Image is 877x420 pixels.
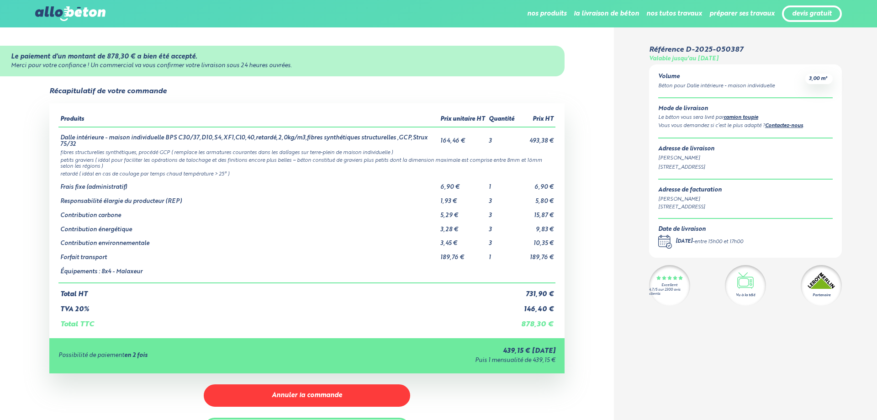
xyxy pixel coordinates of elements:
[518,298,556,314] td: 146,40 €
[58,219,439,234] td: Contribution énergétique
[736,292,755,298] div: Vu à la télé
[320,347,556,355] div: 439,15 € [DATE]
[518,191,556,205] td: 5,80 €
[438,219,487,234] td: 3,28 €
[792,10,832,18] a: devis gratuit
[438,247,487,261] td: 189,76 €
[487,233,518,247] td: 3
[518,177,556,191] td: 6,90 €
[438,191,487,205] td: 1,93 €
[658,122,833,130] div: Vous vous demandez si c’est le plus adapté ? .
[796,384,867,410] iframe: Help widget launcher
[765,123,803,128] a: Contactez-nous
[518,247,556,261] td: 189,76 €
[58,112,439,127] th: Produits
[438,127,487,148] td: 164,46 €
[49,87,167,96] div: Récapitulatif de votre commande
[518,112,556,127] th: Prix HT
[809,75,827,82] span: 3,00 m³
[35,6,106,21] img: allobéton
[58,233,439,247] td: Contribution environnementale
[438,205,487,219] td: 5,29 €
[11,53,197,60] strong: Le paiement d'un montant de 878,30 € a bien été accepté.
[438,177,487,191] td: 6,90 €
[58,247,439,261] td: Forfait transport
[124,352,148,358] strong: en 2 fois
[487,191,518,205] td: 3
[813,292,830,298] div: Partenaire
[438,112,487,127] th: Prix unitaire HT
[518,205,556,219] td: 15,87 €
[58,205,439,219] td: Contribution carbone
[709,3,775,25] li: préparer ses travaux
[518,219,556,234] td: 9,83 €
[658,106,833,112] div: Mode de livraison
[649,56,719,63] div: Valable jusqu'au [DATE]
[58,298,518,314] td: TVA 20%
[320,357,556,364] div: Puis 1 mensualité de 439,15 €
[527,3,566,25] li: nos produits
[518,283,556,298] td: 731,90 €
[487,127,518,148] td: 3
[204,384,410,407] button: Annuler la commande
[574,3,639,25] li: la livraison de béton
[724,115,758,120] a: camion toupie
[658,164,833,171] div: [STREET_ADDRESS]
[658,114,833,122] div: Le béton vous sera livré par
[658,203,722,211] div: [STREET_ADDRESS]
[58,261,439,283] td: Équipements : 8x4 - Malaxeur
[518,127,556,148] td: 493,38 €
[694,238,743,246] div: entre 15h00 et 17h00
[487,177,518,191] td: 1
[676,238,692,246] div: [DATE]
[58,191,439,205] td: Responsabilité élargie du producteur (REP)
[518,233,556,247] td: 10,35 €
[487,205,518,219] td: 3
[11,63,554,69] div: Merci pour votre confiance ! Un commercial va vous confirmer votre livraison sous 24 heures ouvrées.
[676,238,743,246] div: -
[58,283,518,298] td: Total HT
[58,127,439,148] td: Dalle intérieure - maison individuelle BPS C30/37,D10,S4,XF1,Cl0,40,retardé,2,0kg/m3,fibres synth...
[658,146,833,153] div: Adresse de livraison
[649,46,743,54] div: Référence D-2025-050387
[658,82,775,90] div: Béton pour Dalle intérieure - maison individuelle
[487,112,518,127] th: Quantité
[658,154,833,162] div: [PERSON_NAME]
[487,219,518,234] td: 3
[649,288,690,296] div: 4.7/5 sur 2300 avis clients
[658,226,743,233] div: Date de livraison
[438,233,487,247] td: 3,45 €
[658,196,722,203] div: [PERSON_NAME]
[58,156,556,170] td: petits graviers ( idéal pour faciliter les opérations de talochage et des finitions encore plus b...
[58,313,518,329] td: Total TTC
[658,187,722,194] div: Adresse de facturation
[646,3,702,25] li: nos tutos travaux
[658,74,775,80] div: Volume
[58,148,556,156] td: fibres structurelles synthétiques, procédé GCP ( remplace les armatures courantes dans les dallag...
[661,283,677,287] div: Excellent
[58,177,439,191] td: Frais fixe (administratif)
[487,247,518,261] td: 1
[518,313,556,329] td: 878,30 €
[58,352,320,359] div: Possibilité de paiement
[58,170,556,177] td: retardé ( idéal en cas de coulage par temps chaud température > 25° )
